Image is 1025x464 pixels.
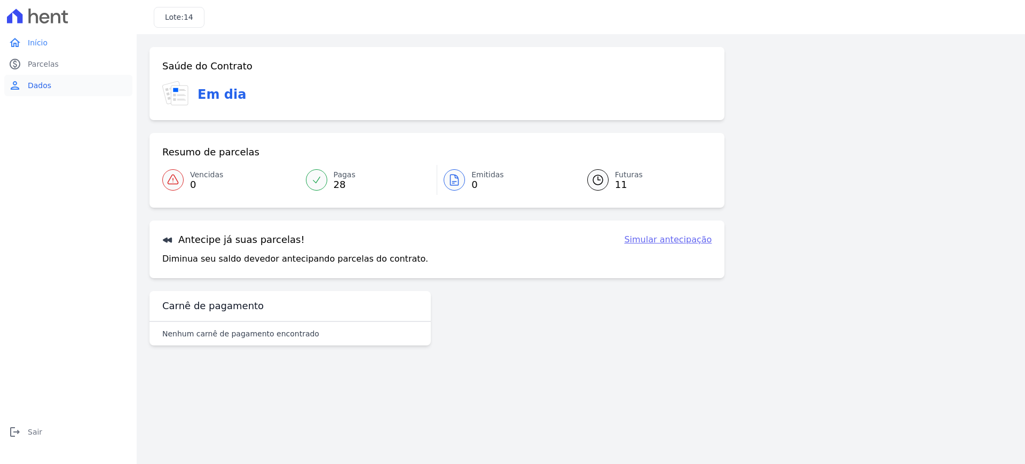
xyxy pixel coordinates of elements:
a: Pagas 28 [299,165,437,195]
span: Emitidas [471,169,504,180]
h3: Antecipe já suas parcelas! [162,233,305,246]
a: Emitidas 0 [437,165,574,195]
h3: Lote: [165,12,193,23]
h3: Carnê de pagamento [162,300,264,312]
span: Pagas [334,169,356,180]
h3: Resumo de parcelas [162,146,259,159]
span: 0 [471,180,504,189]
span: Início [28,37,48,48]
i: person [9,79,21,92]
p: Diminua seu saldo devedor antecipando parcelas do contrato. [162,253,428,265]
span: Vencidas [190,169,223,180]
a: Simular antecipação [624,233,712,246]
p: Nenhum carnê de pagamento encontrado [162,328,319,339]
h3: Em dia [198,85,246,104]
a: Futuras 11 [574,165,712,195]
span: Dados [28,80,51,91]
i: paid [9,58,21,70]
a: paidParcelas [4,53,132,75]
a: personDados [4,75,132,96]
span: Parcelas [28,59,59,69]
a: Vencidas 0 [162,165,299,195]
span: 28 [334,180,356,189]
span: 11 [615,180,643,189]
span: 14 [184,13,193,21]
i: home [9,36,21,49]
a: logoutSair [4,421,132,443]
a: homeInício [4,32,132,53]
h3: Saúde do Contrato [162,60,253,73]
span: Futuras [615,169,643,180]
span: Sair [28,427,42,437]
i: logout [9,426,21,438]
span: 0 [190,180,223,189]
